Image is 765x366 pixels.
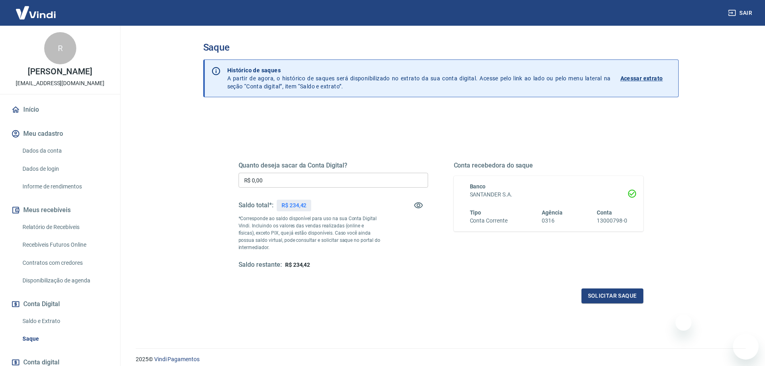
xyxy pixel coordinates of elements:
p: R$ 234,42 [282,201,307,210]
span: Banco [470,183,486,190]
iframe: Fechar mensagem [675,315,692,331]
h6: 0316 [542,217,563,225]
p: [EMAIL_ADDRESS][DOMAIN_NAME] [16,79,104,88]
h5: Saldo restante: [239,261,282,269]
p: A partir de agora, o histórico de saques será disponibilizado no extrato da sua conta digital. Ac... [227,66,611,90]
a: Acessar extrato [620,66,672,90]
p: [PERSON_NAME] [28,67,92,76]
a: Saldo e Extrato [19,313,110,329]
button: Solicitar saque [581,288,643,303]
a: Informe de rendimentos [19,178,110,195]
div: R [44,32,76,64]
h6: SANTANDER S.A. [470,190,627,199]
button: Conta Digital [10,295,110,313]
span: R$ 234,42 [285,262,310,268]
h5: Conta recebedora do saque [454,162,643,170]
h6: Conta Corrente [470,217,508,225]
a: Saque [19,331,110,347]
a: Dados de login [19,161,110,177]
h5: Saldo total*: [239,201,273,209]
button: Meu cadastro [10,125,110,143]
span: Agência [542,209,563,216]
iframe: Botão para abrir a janela de mensagens [733,334,759,360]
p: 2025 © [136,355,746,364]
a: Disponibilização de agenda [19,272,110,289]
button: Meus recebíveis [10,201,110,219]
a: Contratos com credores [19,255,110,271]
img: Vindi [10,0,62,25]
button: Sair [726,6,755,20]
h6: 13000798-0 [597,217,627,225]
a: Vindi Pagamentos [154,356,200,362]
h3: Saque [203,42,679,53]
a: Início [10,101,110,119]
h5: Quanto deseja sacar da Conta Digital? [239,162,428,170]
a: Relatório de Recebíveis [19,219,110,235]
p: *Corresponde ao saldo disponível para uso na sua Conta Digital Vindi. Incluindo os valores das ve... [239,215,381,251]
p: Histórico de saques [227,66,611,74]
span: Tipo [470,209,481,216]
span: Conta [597,209,612,216]
p: Acessar extrato [620,74,663,82]
a: Dados da conta [19,143,110,159]
a: Recebíveis Futuros Online [19,237,110,253]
